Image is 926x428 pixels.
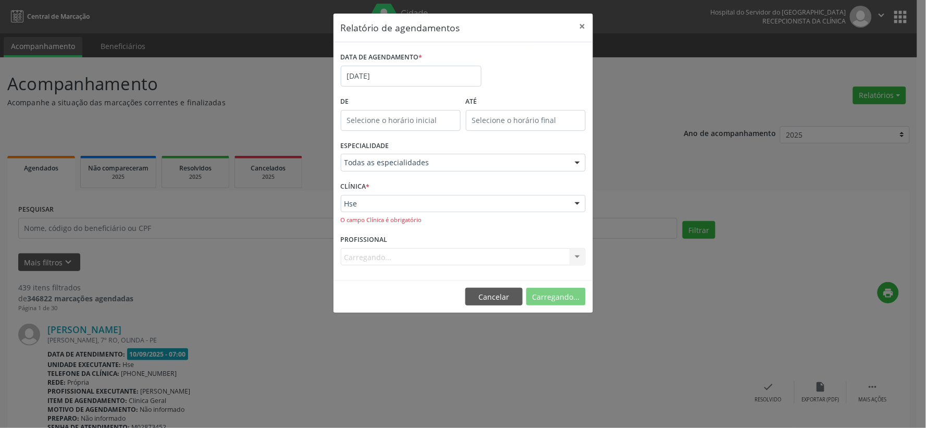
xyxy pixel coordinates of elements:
input: Selecione o horário inicial [341,110,461,131]
label: ESPECIALIDADE [341,138,389,154]
button: Close [572,14,593,39]
button: Carregando... [526,288,586,305]
input: Selecione uma data ou intervalo [341,66,481,87]
button: Cancelar [465,288,523,305]
label: De [341,94,461,110]
label: CLÍNICA [341,179,370,195]
span: Todas as especialidades [344,157,564,168]
label: DATA DE AGENDAMENTO [341,50,423,66]
label: ATÉ [466,94,586,110]
label: PROFISSIONAL [341,232,388,248]
div: O campo Clínica é obrigatório [341,216,586,225]
span: Hse [344,199,564,209]
h5: Relatório de agendamentos [341,21,460,34]
input: Selecione o horário final [466,110,586,131]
